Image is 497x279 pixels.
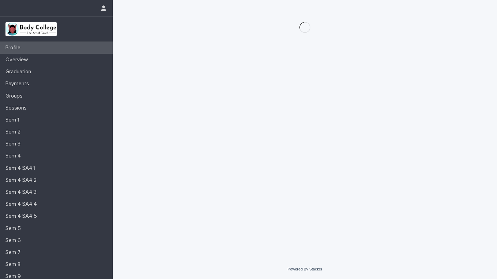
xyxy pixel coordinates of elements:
[3,68,37,75] p: Graduation
[3,93,28,99] p: Groups
[3,225,26,232] p: Sem 5
[3,213,42,219] p: Sem 4 SA4.5
[3,249,26,256] p: Sem 7
[3,261,26,268] p: Sem 8
[3,45,26,51] p: Profile
[287,267,322,271] a: Powered By Stacker
[3,117,25,123] p: Sem 1
[3,56,33,63] p: Overview
[3,201,42,207] p: Sem 4 SA4.4
[3,129,26,135] p: Sem 2
[3,177,42,183] p: Sem 4 SA4.2
[3,80,35,87] p: Payments
[3,141,26,147] p: Sem 3
[3,105,32,111] p: Sessions
[3,165,40,172] p: Sem 4 SA4.1
[3,237,26,244] p: Sem 6
[5,22,57,36] img: xvtzy2PTuGgGH0xbwGb2
[3,189,42,195] p: Sem 4 SA4.3
[3,153,26,159] p: Sem 4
